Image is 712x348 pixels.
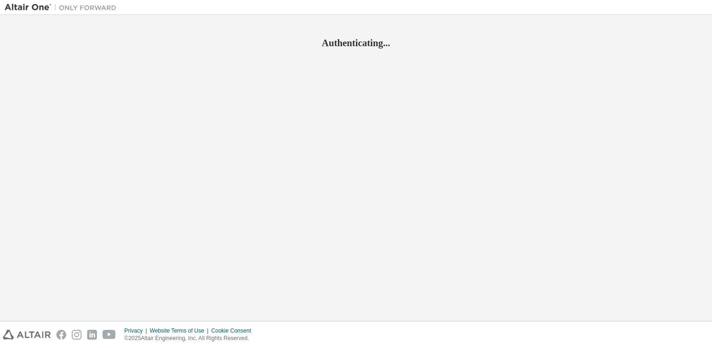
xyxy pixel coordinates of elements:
[56,330,66,340] img: facebook.svg
[5,3,121,12] img: Altair One
[3,330,51,340] img: altair_logo.svg
[5,37,707,49] h2: Authenticating...
[124,334,257,342] p: © 2025 Altair Engineering, Inc. All Rights Reserved.
[72,330,82,340] img: instagram.svg
[124,327,150,334] div: Privacy
[87,330,97,340] img: linkedin.svg
[150,327,211,334] div: Website Terms of Use
[103,330,116,340] img: youtube.svg
[211,327,256,334] div: Cookie Consent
